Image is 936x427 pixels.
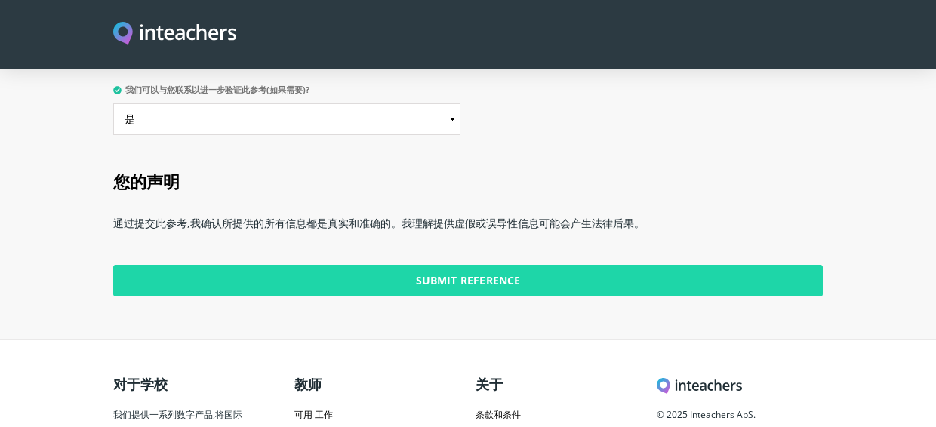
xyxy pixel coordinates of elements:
[113,370,250,399] h3: 对于学校
[113,22,236,47] img: 教师
[113,170,180,192] span: 您的声明
[113,265,823,296] input: Submit Reference
[294,408,333,421] a: 可用 工作
[294,370,460,399] h3: 教师
[113,22,236,47] a: 访问本网站主页
[657,370,823,399] h3: 教师
[113,207,823,247] p: 通过提交此参考,我确认所提供的所有信息都是真实和准确的。我理解提供虚假或误导性信息可能会产生法律后果。
[113,84,460,103] label: 我们可以与您联系以进一步验证此参考(如果需要)?
[476,408,521,421] a: 条款和条件
[476,370,642,399] h3: 关于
